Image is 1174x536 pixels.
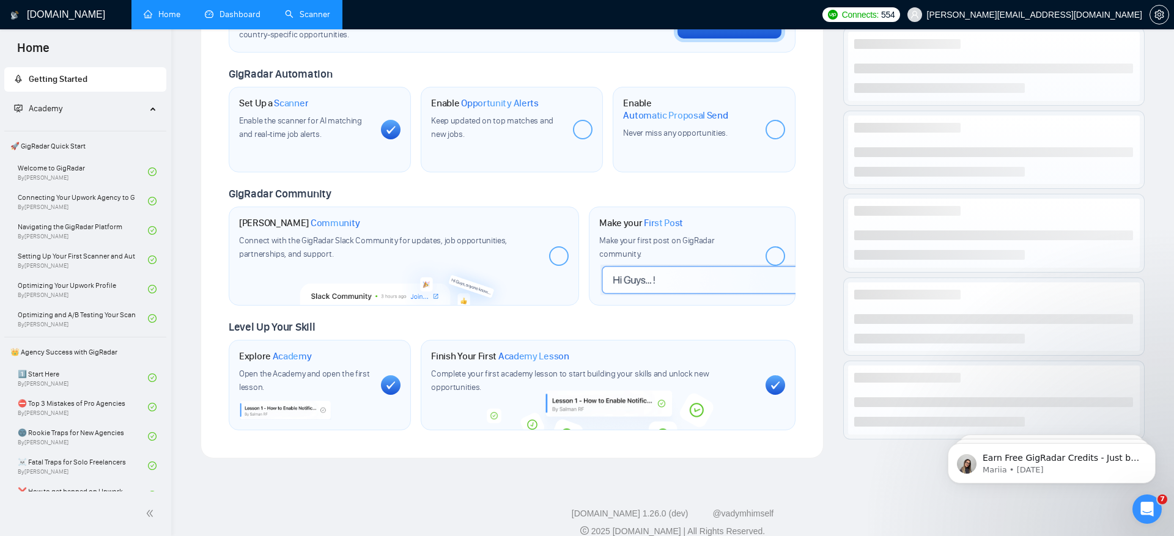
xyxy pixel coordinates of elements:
[205,9,260,20] a: dashboardDashboard
[148,197,157,205] span: check-circle
[239,116,362,139] span: Enable the scanner for AI matching and real-time job alerts.
[1157,494,1167,504] span: 7
[828,10,838,20] img: upwork-logo.png
[148,432,157,441] span: check-circle
[239,18,567,41] span: Set up your [GEOGRAPHIC_DATA] or [GEOGRAPHIC_DATA] Business Manager to access country-specific op...
[18,394,148,420] a: ⛔ Top 3 Mistakes of Pro AgenciesBy[PERSON_NAME]
[148,403,157,411] span: check-circle
[14,104,23,112] span: fund-projection-screen
[148,461,157,470] span: check-circle
[311,217,360,229] span: Community
[623,128,727,138] span: Never miss any opportunities.
[431,369,709,392] span: Complete your first academy lesson to start building your skills and unlock new opportunities.
[644,217,683,229] span: First Post
[580,526,589,535] span: copyright
[599,217,683,229] h1: Make your
[148,167,157,176] span: check-circle
[431,97,539,109] h1: Enable
[285,9,330,20] a: searchScanner
[229,187,331,200] span: GigRadar Community
[1150,10,1169,20] a: setting
[881,8,895,21] span: 554
[6,134,165,158] span: 🚀 GigRadar Quick Start
[229,67,332,81] span: GigRadar Automation
[148,226,157,235] span: check-circle
[18,246,148,273] a: Setting Up Your First Scanner and Auto-BidderBy[PERSON_NAME]
[18,423,148,450] a: 🌚 Rookie Traps for New AgenciesBy[PERSON_NAME]
[842,8,879,21] span: Connects:
[623,109,728,122] span: Automatic Proposal Send
[239,217,360,229] h1: [PERSON_NAME]
[1150,10,1168,20] span: setting
[239,369,370,392] span: Open the Academy and open the first lesson.
[1132,494,1162,524] iframe: Intercom live chat
[148,373,157,382] span: check-circle
[229,320,315,334] span: Level Up Your Skill
[29,74,87,84] span: Getting Started
[1150,5,1169,24] button: setting
[712,508,773,518] a: @vadymhimself
[300,255,510,305] img: slackcommunity-bg.png
[431,350,569,362] h1: Finish Your First
[148,285,157,293] span: check-circle
[6,340,165,364] span: 👑 Agency Success with GigRadar
[148,255,157,264] span: check-circle
[7,39,59,65] span: Home
[929,417,1174,503] iframe: Intercom notifications message
[14,75,23,83] span: rocket
[599,235,714,259] span: Make your first post on GigRadar community.
[10,6,19,25] img: logo
[29,103,62,114] span: Academy
[18,482,148,508] a: ❌ How to get banned on Upwork
[572,508,689,518] a: [DOMAIN_NAME] 1.26.0 (dev)
[239,350,312,362] h1: Explore
[18,188,148,215] a: Connecting Your Upwork Agency to GigRadarBy[PERSON_NAME]
[910,10,919,19] span: user
[146,507,158,519] span: double-left
[239,97,308,109] h1: Set Up a
[18,217,148,244] a: Navigating the GigRadar PlatformBy[PERSON_NAME]
[18,276,148,303] a: Optimizing Your Upwork ProfileBy[PERSON_NAME]
[4,67,166,92] li: Getting Started
[18,305,148,332] a: Optimizing and A/B Testing Your Scanner for Better ResultsBy[PERSON_NAME]
[18,158,148,185] a: Welcome to GigRadarBy[PERSON_NAME]
[431,116,553,139] span: Keep updated on top matches and new jobs.
[239,235,507,259] span: Connect with the GigRadar Slack Community for updates, job opportunities, partnerships, and support.
[148,314,157,323] span: check-circle
[274,97,308,109] span: Scanner
[623,97,755,121] h1: Enable
[498,350,569,362] span: Academy Lesson
[14,103,62,114] span: Academy
[461,97,539,109] span: Opportunity Alerts
[18,364,148,391] a: 1️⃣ Start HereBy[PERSON_NAME]
[273,350,312,362] span: Academy
[18,452,148,479] a: ☠️ Fatal Traps for Solo FreelancersBy[PERSON_NAME]
[144,9,180,20] a: homeHome
[148,491,157,499] span: check-circle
